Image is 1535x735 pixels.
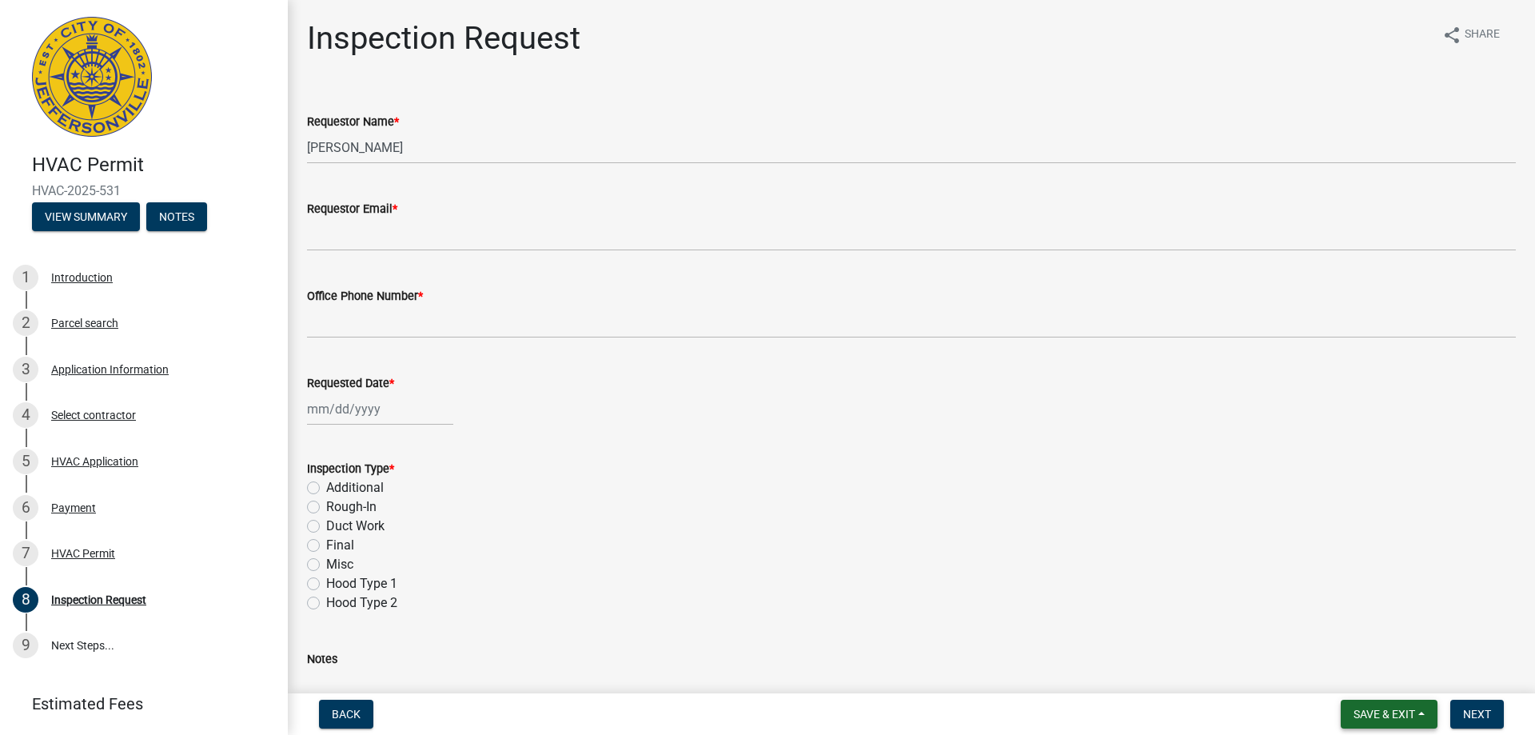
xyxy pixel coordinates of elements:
[1354,708,1415,721] span: Save & Exit
[13,357,38,382] div: 3
[307,393,453,425] input: mm/dd/yyyy
[326,517,385,536] label: Duct Work
[32,154,275,177] h4: HVAC Permit
[32,202,140,231] button: View Summary
[326,574,397,593] label: Hood Type 1
[307,291,423,302] label: Office Phone Number
[51,272,113,283] div: Introduction
[13,633,38,658] div: 9
[1465,26,1500,45] span: Share
[13,310,38,336] div: 2
[307,204,397,215] label: Requestor Email
[1429,19,1513,50] button: shareShare
[13,402,38,428] div: 4
[13,495,38,521] div: 6
[326,536,354,555] label: Final
[307,19,580,58] h1: Inspection Request
[1450,700,1504,729] button: Next
[319,700,373,729] button: Back
[1341,700,1437,729] button: Save & Exit
[307,117,399,128] label: Requestor Name
[13,449,38,474] div: 5
[13,587,38,613] div: 8
[32,17,152,137] img: City of Jeffersonville, Indiana
[1463,708,1491,721] span: Next
[13,688,262,720] a: Estimated Fees
[32,211,140,224] wm-modal-confirm: Summary
[51,364,169,375] div: Application Information
[146,202,207,231] button: Notes
[326,593,397,613] label: Hood Type 2
[332,708,361,721] span: Back
[51,594,146,605] div: Inspection Request
[146,211,207,224] wm-modal-confirm: Notes
[326,555,353,574] label: Misc
[13,541,38,566] div: 7
[32,183,256,198] span: HVAC-2025-531
[326,478,384,497] label: Additional
[13,265,38,290] div: 1
[307,464,394,475] label: Inspection Type
[307,654,337,665] label: Notes
[51,502,96,513] div: Payment
[51,409,136,421] div: Select contractor
[51,456,138,467] div: HVAC Application
[51,318,118,329] div: Parcel search
[307,378,394,389] label: Requested Date
[326,497,377,517] label: Rough-In
[51,548,115,559] div: HVAC Permit
[1442,26,1461,45] i: share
